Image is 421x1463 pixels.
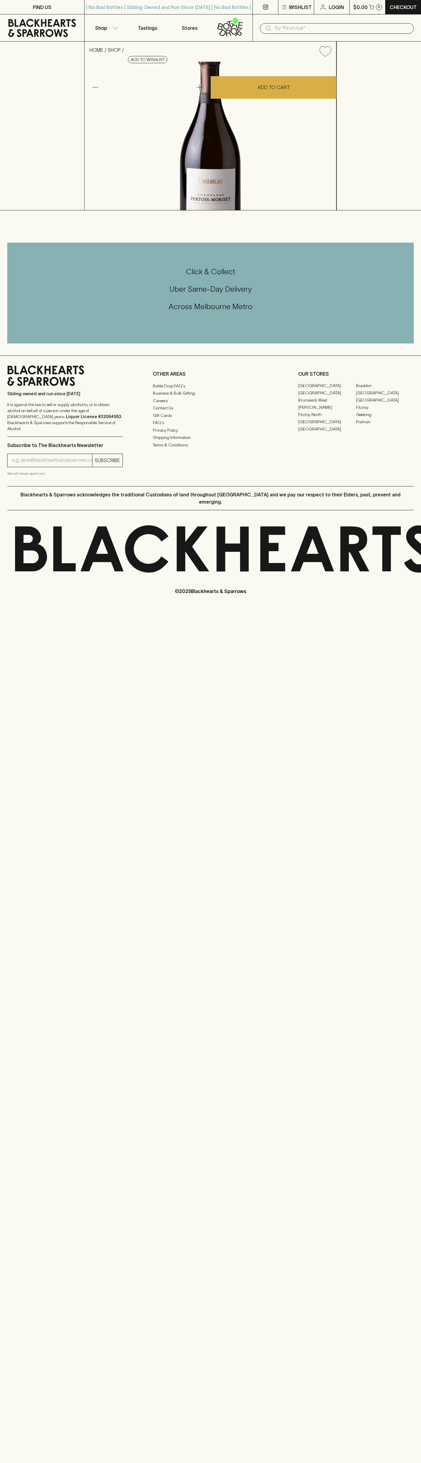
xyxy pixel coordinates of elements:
[182,24,197,32] p: Stores
[153,405,268,412] a: Contact Us
[85,62,336,210] img: 41004.png
[153,382,268,390] a: Bottle Drop FAQ's
[298,404,356,411] a: [PERSON_NAME]
[12,491,409,505] p: Blackhearts & Sparrows acknowledges the traditional Custodians of land throughout [GEOGRAPHIC_DAT...
[356,382,414,390] a: Braddon
[211,76,336,99] button: ADD TO CART
[95,457,120,464] p: SUBSCRIBE
[353,4,368,11] p: $0.00
[153,434,268,441] a: Shipping Information
[356,404,414,411] a: Fitzroy
[153,412,268,419] a: Gift Cards
[108,47,121,53] a: SHOP
[153,441,268,449] a: Terms & Conditions
[66,414,121,419] strong: Liquor License #32064953
[356,390,414,397] a: [GEOGRAPHIC_DATA]
[95,24,107,32] p: Shop
[378,5,380,9] p: 0
[169,14,211,41] a: Stores
[7,391,123,397] p: Sibling owned and run since [DATE]
[33,4,51,11] p: FIND US
[12,455,92,465] input: e.g. jane@blackheartsandsparrows.com.au
[317,44,334,59] button: Add to wishlist
[7,243,414,343] div: Call to action block
[89,47,103,53] a: HOME
[356,418,414,426] a: Prahran
[7,302,414,312] h5: Across Melbourne Metro
[126,14,169,41] a: Tastings
[289,4,312,11] p: Wishlist
[390,4,417,11] p: Checkout
[85,14,127,41] button: Shop
[298,418,356,426] a: [GEOGRAPHIC_DATA]
[153,419,268,427] a: FAQ's
[298,382,356,390] a: [GEOGRAPHIC_DATA]
[356,411,414,418] a: Geelong
[153,370,268,377] p: OTHER AREAS
[7,284,414,294] h5: Uber Same-Day Delivery
[298,390,356,397] a: [GEOGRAPHIC_DATA]
[7,442,123,449] p: Subscribe to The Blackhearts Newsletter
[298,426,356,433] a: [GEOGRAPHIC_DATA]
[298,411,356,418] a: Fitzroy North
[356,397,414,404] a: [GEOGRAPHIC_DATA]
[153,427,268,434] a: Privacy Policy
[7,402,123,432] p: It is against the law to sell or supply alcohol to, or to obtain alcohol on behalf of a person un...
[128,56,167,63] button: Add to wishlist
[92,454,122,467] button: SUBSCRIBE
[7,471,123,477] p: We will never spam you
[258,84,290,91] p: ADD TO CART
[329,4,344,11] p: Login
[298,370,414,377] p: OUR STORES
[274,23,409,33] input: Try "Pinot noir"
[138,24,157,32] p: Tastings
[153,397,268,404] a: Careers
[298,397,356,404] a: Brunswick West
[7,267,414,277] h5: Click & Collect
[153,390,268,397] a: Business & Bulk Gifting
